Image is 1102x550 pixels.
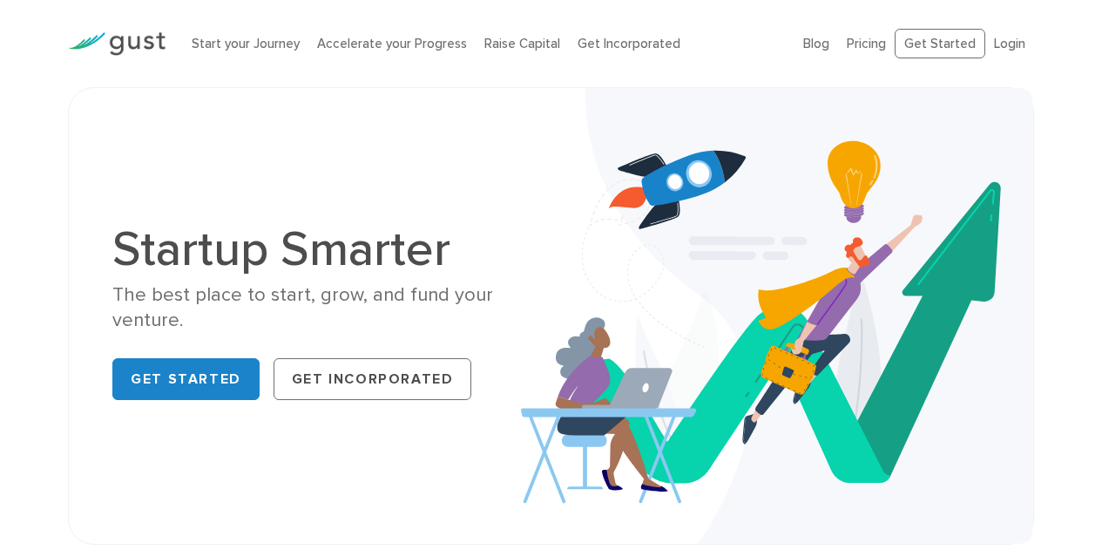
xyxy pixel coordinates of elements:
[847,36,886,51] a: Pricing
[112,358,260,400] a: Get Started
[578,36,680,51] a: Get Incorporated
[521,88,1033,544] img: Startup Smarter Hero
[803,36,829,51] a: Blog
[112,225,537,274] h1: Startup Smarter
[484,36,560,51] a: Raise Capital
[274,358,472,400] a: Get Incorporated
[112,282,537,334] div: The best place to start, grow, and fund your venture.
[895,29,985,59] a: Get Started
[317,36,467,51] a: Accelerate your Progress
[994,36,1025,51] a: Login
[192,36,300,51] a: Start your Journey
[68,32,166,56] img: Gust Logo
